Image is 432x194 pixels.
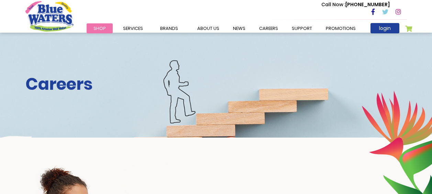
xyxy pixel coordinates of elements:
[160,25,178,32] span: Brands
[252,23,285,33] a: careers
[321,1,345,8] span: Call Now :
[321,1,390,8] p: [PHONE_NUMBER]
[319,23,363,33] a: Promotions
[25,1,74,31] a: store logo
[370,23,399,33] a: login
[190,23,226,33] a: about us
[285,23,319,33] a: support
[123,25,143,32] span: Services
[25,74,407,94] h2: Careers
[93,25,106,32] span: Shop
[226,23,252,33] a: News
